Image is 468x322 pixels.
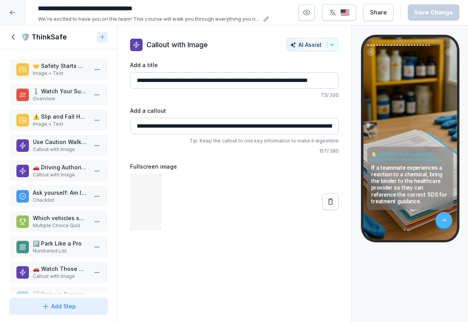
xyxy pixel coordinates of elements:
button: AI Assist [286,38,339,52]
p: Use Caution Walking Between Cars [33,138,88,146]
p: Ask yourself: Am I comfortable driving this vehicle? [33,189,88,197]
div: 🚗 Driving AuthorizationCallout with Image [9,160,108,181]
p: 🚗 Watch Those Tight Spots [33,265,88,273]
div: Use Caution Walking Between CarsCallout with Image [9,135,108,156]
p: 🚶‍♂️ Watch Your Surroundings! [33,87,88,95]
p: Which vehicles should you drive? [33,214,88,222]
img: us.svg [340,9,350,16]
div: Ask yourself: Am I comfortable driving this vehicle?Checklist [9,185,108,207]
div: Add Step [42,302,76,310]
label: Add a title [130,61,339,69]
p: Overview [33,95,88,102]
button: Share [363,4,393,21]
div: ⚠️ Slip and Fall HazardsImage + Text [9,109,108,131]
div: 🅿️ Park Like a ProNumbered List [9,236,108,258]
p: Image + Text [33,70,88,77]
div: 🤝 Safety Starts With YouImage + Text [9,59,108,80]
p: 🅿️ Park Like a Pro [33,239,88,247]
div: 🚗 Watch Those Tight SpotsCallout with Image [9,262,108,283]
h1: 🛡️ ThinkSafe [21,32,67,42]
label: Fullscreen image [130,162,339,171]
p: Callout with Image [33,146,88,153]
div: Save Change [414,8,453,17]
p: ⚠️ Slip and Fall Hazards [33,112,88,121]
p: Multiple Choice Quiz [33,222,88,229]
p: Checklist [33,197,88,204]
p: Tip: Keep the callout to one key information to make it digestible [130,137,339,144]
p: 73 / 200 [130,92,339,99]
label: Add a callout [130,107,339,115]
p: Callout with Image [146,39,208,50]
p: We’re excited to have you on the team! This course will walk you through everything you need to k... [38,15,261,23]
p: Image + Text [33,121,88,128]
div: 🔙 Risky in ReverseChecklist [9,287,108,308]
div: Share [370,8,387,17]
button: Save Change [408,4,459,21]
p: If a teammate experiences a reaction to a chemical, bring the binder to the healthcare provider s... [371,165,449,205]
div: AI Assist [290,41,335,48]
p: 157 / 280 [130,148,339,155]
p: Numbered List [33,247,88,254]
p: Callout with Image [33,171,88,178]
p: 🚗 Driving Authorization [33,163,88,171]
div: 🚶‍♂️ Watch Your Surroundings!Overview [9,84,108,105]
h4: 📜 DealerFLEX stores printed SDS sheets in the binder at every location. [371,152,449,162]
div: Which vehicles should you drive?Multiple Choice Quiz [9,211,108,232]
p: Callout with Image [33,273,88,280]
p: 🤝 Safety Starts With You [33,62,88,70]
button: Add Step [9,298,108,315]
